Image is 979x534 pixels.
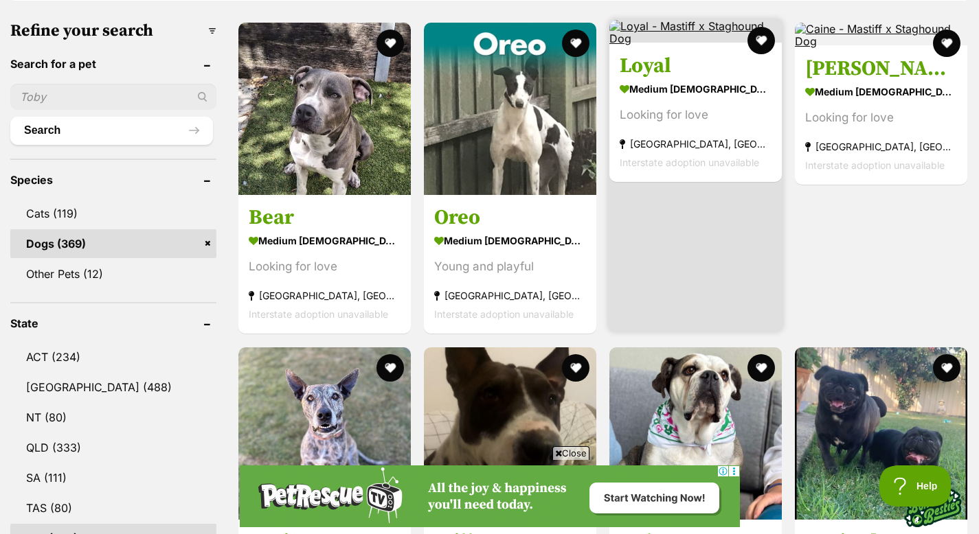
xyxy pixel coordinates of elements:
a: Dogs (369) [10,229,216,258]
img: Bear - American Staffordshire Terrier Dog [238,23,411,195]
a: Cats (119) [10,199,216,228]
img: Lexi & Jay Jay - Pug Dog [795,347,967,520]
div: Looking for love [805,108,957,127]
header: State [10,317,216,329]
button: favourite [376,30,404,57]
iframe: Advertisement [240,465,740,527]
a: [PERSON_NAME] medium [DEMOGRAPHIC_DATA] Dog Looking for love [GEOGRAPHIC_DATA], [GEOGRAPHIC_DATA]... [795,45,967,185]
span: Close [552,446,589,460]
button: favourite [747,354,775,382]
button: favourite [933,30,960,57]
img: Suvi - Staffordshire Bull Terrier x Greyhound Dog [238,347,411,520]
div: Looking for love [249,258,401,277]
span: Interstate adoption unavailable [434,309,574,321]
h3: Refine your search [10,21,216,40]
img: Loyal - Mastiff x Staghound Dog [609,20,782,45]
button: favourite [747,27,775,54]
strong: medium [DEMOGRAPHIC_DATA] Dog [434,231,586,251]
a: Oreo medium [DEMOGRAPHIC_DATA] Dog Young and playful [GEOGRAPHIC_DATA], [GEOGRAPHIC_DATA] Interst... [424,195,596,334]
h3: Bear [249,205,401,231]
h3: Oreo [434,205,586,231]
strong: [GEOGRAPHIC_DATA], [GEOGRAPHIC_DATA] [805,137,957,156]
a: Other Pets (12) [10,259,216,288]
strong: medium [DEMOGRAPHIC_DATA] Dog [805,82,957,102]
button: favourite [562,30,589,57]
div: Looking for love [620,106,772,124]
header: Species [10,174,216,186]
a: Loyal medium [DEMOGRAPHIC_DATA] Dog Looking for love [GEOGRAPHIC_DATA], [GEOGRAPHIC_DATA] Interst... [609,43,782,182]
span: Interstate adoption unavailable [249,309,388,321]
button: favourite [933,354,960,382]
input: Toby [10,84,216,110]
img: Oreo - Greyhound Dog [424,23,596,195]
h3: [PERSON_NAME] [805,56,957,82]
button: Search [10,117,213,144]
a: QLD (333) [10,433,216,462]
strong: [GEOGRAPHIC_DATA], [GEOGRAPHIC_DATA] [434,287,586,305]
a: NT (80) [10,403,216,432]
strong: [GEOGRAPHIC_DATA], [GEOGRAPHIC_DATA] [249,287,401,305]
strong: medium [DEMOGRAPHIC_DATA] Dog [620,79,772,99]
h3: Loyal [620,53,772,79]
span: Interstate adoption unavailable [620,156,759,168]
div: Young and playful [434,258,586,277]
a: [GEOGRAPHIC_DATA] (488) [10,373,216,402]
strong: medium [DEMOGRAPHIC_DATA] Dog [249,231,401,251]
button: favourite [562,354,589,382]
img: Caine - Mastiff x Staghound Dog [795,23,967,48]
img: Willow - Bull Terrier Dog [424,347,596,520]
button: favourite [376,354,404,382]
iframe: Help Scout Beacon - Open [879,465,952,507]
img: Dakota - Australian Bulldog [609,347,782,520]
a: Bear medium [DEMOGRAPHIC_DATA] Dog Looking for love [GEOGRAPHIC_DATA], [GEOGRAPHIC_DATA] Intersta... [238,195,411,334]
span: Interstate adoption unavailable [805,159,945,171]
strong: [GEOGRAPHIC_DATA], [GEOGRAPHIC_DATA] [620,135,772,153]
header: Search for a pet [10,58,216,70]
a: SA (111) [10,463,216,492]
a: ACT (234) [10,343,216,371]
a: TAS (80) [10,494,216,522]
